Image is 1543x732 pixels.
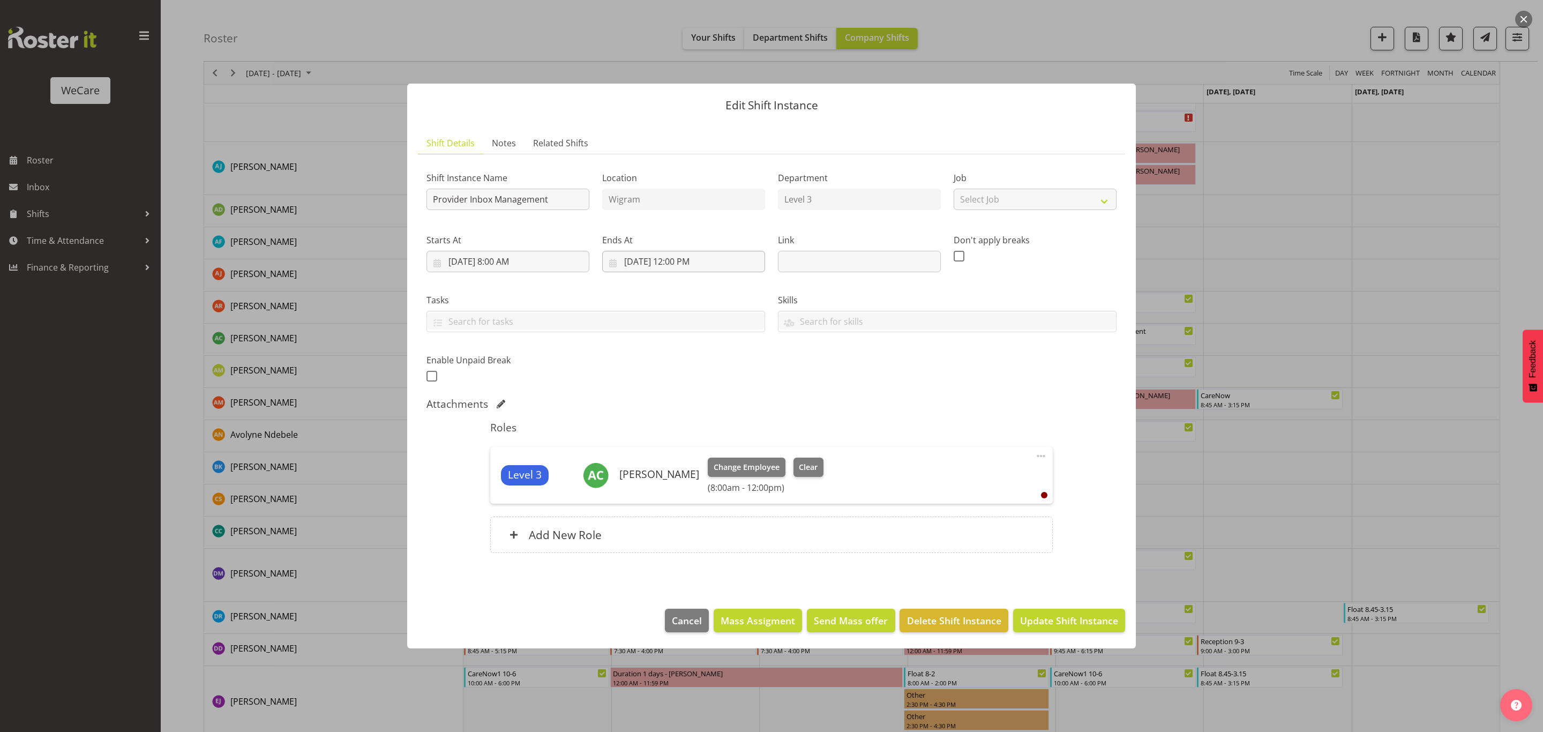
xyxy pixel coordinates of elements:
[1041,492,1047,498] div: User is clocked out
[714,609,802,632] button: Mass Assigment
[1020,614,1118,628] span: Update Shift Instance
[426,354,589,367] label: Enable Unpaid Break
[602,171,765,184] label: Location
[492,137,516,150] span: Notes
[778,171,941,184] label: Department
[778,313,1116,330] input: Search for skills
[602,251,765,272] input: Click to select...
[533,137,588,150] span: Related Shifts
[583,462,609,488] img: andrew-casburn10457.jpg
[602,234,765,247] label: Ends At
[954,234,1117,247] label: Don't apply breaks
[708,458,785,477] button: Change Employee
[426,251,589,272] input: Click to select...
[508,467,542,483] span: Level 3
[665,609,709,632] button: Cancel
[490,421,1052,434] h5: Roles
[1523,330,1543,402] button: Feedback - Show survey
[418,100,1125,111] p: Edit Shift Instance
[907,614,1001,628] span: Delete Shift Instance
[426,294,765,307] label: Tasks
[900,609,1008,632] button: Delete Shift Instance
[954,171,1117,184] label: Job
[708,482,823,493] h6: (8:00am - 12:00pm)
[619,468,699,480] h6: [PERSON_NAME]
[778,294,1117,307] label: Skills
[1511,700,1522,711] img: help-xxl-2.png
[426,189,589,210] input: Shift Instance Name
[427,313,765,330] input: Search for tasks
[814,614,888,628] span: Send Mass offer
[672,614,702,628] span: Cancel
[793,458,824,477] button: Clear
[807,609,895,632] button: Send Mass offer
[1528,340,1538,378] span: Feedback
[714,461,780,473] span: Change Employee
[426,137,475,150] span: Shift Details
[778,234,941,247] label: Link
[426,398,488,410] h5: Attachments
[799,461,818,473] span: Clear
[426,234,589,247] label: Starts At
[529,528,602,542] h6: Add New Role
[1013,609,1125,632] button: Update Shift Instance
[721,614,795,628] span: Mass Assigment
[426,171,589,184] label: Shift Instance Name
